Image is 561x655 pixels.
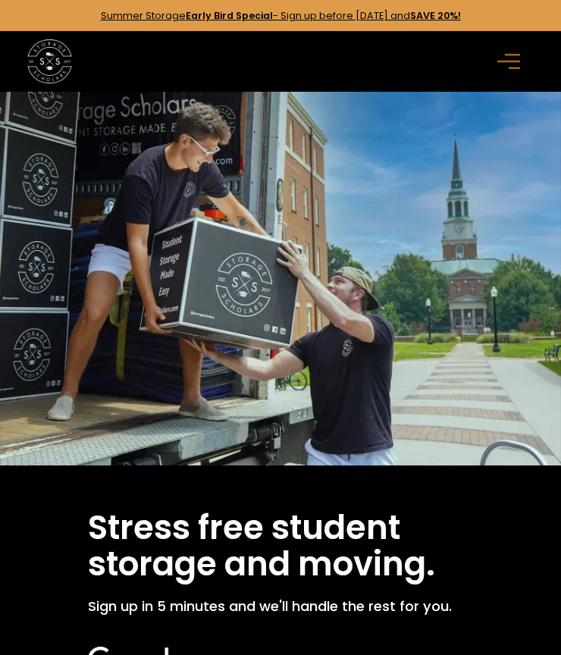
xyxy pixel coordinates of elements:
h1: Stress free student storage and moving. [88,509,474,582]
strong: SAVE 20%! [410,9,461,22]
strong: Early Bird Special [186,9,273,22]
img: Storage Scholars main logo [27,39,71,83]
a: Summer StorageEarly Bird Special- Sign up before [DATE] andSAVE 20%! [101,9,461,22]
div: menu [489,39,533,83]
p: Sign up in 5 minutes and we'll handle the rest for you. [88,596,474,616]
a: home [27,39,71,83]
